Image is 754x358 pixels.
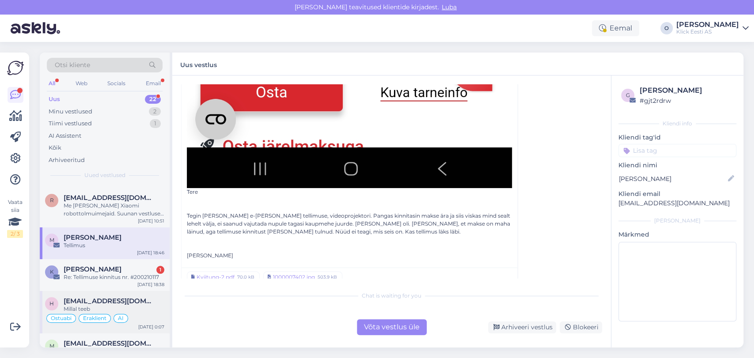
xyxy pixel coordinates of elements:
div: Kliendi info [618,120,736,128]
a: Kviitung-2.pdf70.0 kB [187,271,260,283]
a: [PERSON_NAME]Klick Eesti AS [676,21,749,35]
div: Arhiveeri vestlus [488,321,556,333]
div: Uus [49,95,60,104]
div: [PERSON_NAME] [640,85,734,96]
div: [PERSON_NAME] [676,21,739,28]
div: [DATE] 18:46 [137,249,164,256]
div: Vaata siia [7,198,23,238]
div: # gjt2rdrw [640,96,734,106]
div: Kviitung-2.pdf [197,273,235,281]
span: rihonops45@gmail.com [64,194,155,202]
input: Lisa tag [618,144,736,157]
p: Kliendi email [618,189,736,199]
div: Tiimi vestlused [49,119,92,128]
div: Web [74,78,89,89]
span: r [50,197,54,203]
div: All [47,78,57,89]
div: Tellimus [64,241,164,249]
div: Email [144,78,163,89]
div: 503.9 kB [317,273,338,281]
p: Kliendi nimi [618,161,736,170]
p: Kliendi tag'id [618,133,736,142]
div: Blokeeri [560,321,602,333]
div: 1 [156,266,164,274]
div: Minu vestlused [49,107,92,116]
div: Tegin [PERSON_NAME] e-[PERSON_NAME] tellimuse, videoprojektori. Pangas kinnitasin makse ära ja si... [187,212,512,236]
div: Võta vestlus üle [357,319,427,335]
div: Eemal [592,20,639,36]
span: Marika Viikmann [64,234,121,241]
div: 22 [145,95,161,104]
div: Kõik [49,143,61,152]
div: [PERSON_NAME] [187,252,512,260]
label: Uus vestlus [180,58,217,70]
p: Märkmed [618,230,736,239]
div: 70.0 kB [236,273,255,281]
span: AI [118,316,124,321]
div: Socials [106,78,127,89]
span: Ostuabi [51,316,72,321]
div: O [660,22,673,34]
div: AI Assistent [49,132,81,140]
span: Eraklient [83,316,106,321]
div: 1 [150,119,161,128]
input: Lisa nimi [619,174,726,184]
div: [DATE] 0:07 [138,324,164,330]
img: Askly Logo [7,60,24,76]
div: Re: Tellimuse kinnitus nr. #200210117 [64,273,164,281]
span: Otsi kliente [55,60,90,70]
div: [PERSON_NAME] [618,217,736,225]
div: Me [PERSON_NAME] Xiaomi robottolmuimejaid. Suunan vestluse kolleegile, kes saab teie remondiavald... [64,202,164,218]
div: Arhiveeritud [49,156,85,165]
span: musi37@mail.ee [64,339,155,347]
span: helenapajuste972@gmail.com [64,297,155,305]
div: 2 [149,107,161,116]
span: K [50,268,54,275]
span: m [49,343,54,349]
span: Kai Parre [64,265,121,273]
div: Chat is waiting for you [181,292,602,300]
div: Klick Eesti AS [676,28,739,35]
div: Millal teeb [64,305,164,313]
span: g [626,92,630,98]
span: h [49,300,54,307]
span: Luba [439,3,459,11]
div: 1000007402.jpg [273,273,315,281]
div: [DATE] 18:38 [137,281,164,288]
span: M [49,237,54,243]
div: [DATE] 10:51 [138,218,164,224]
div: 2 / 3 [7,230,23,238]
span: Uued vestlused [84,171,125,179]
p: [EMAIL_ADDRESS][DOMAIN_NAME] [618,199,736,208]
